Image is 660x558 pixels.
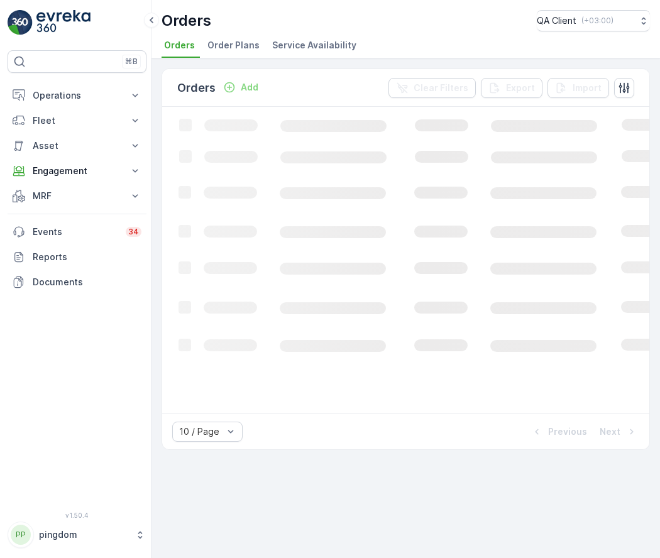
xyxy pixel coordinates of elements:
a: Events34 [8,219,146,244]
img: logo_light-DOdMpM7g.png [36,10,91,35]
a: Reports [8,244,146,270]
button: Next [598,424,639,439]
button: Import [547,78,609,98]
a: Documents [8,270,146,295]
button: Fleet [8,108,146,133]
p: Engagement [33,165,121,177]
p: Import [573,82,602,94]
p: Documents [33,276,141,288]
p: Asset [33,139,121,152]
p: Add [241,81,258,94]
button: Operations [8,83,146,108]
button: Clear Filters [388,78,476,98]
p: ( +03:00 ) [581,16,613,26]
button: MRF [8,183,146,209]
p: Export [506,82,535,94]
p: QA Client [537,14,576,27]
p: Previous [548,425,587,438]
button: Export [481,78,542,98]
p: Next [600,425,620,438]
p: 34 [128,227,139,237]
p: Orders [162,11,211,31]
p: Fleet [33,114,121,127]
p: Reports [33,251,141,263]
button: Engagement [8,158,146,183]
img: logo [8,10,33,35]
button: Previous [529,424,588,439]
p: Events [33,226,118,238]
button: Asset [8,133,146,158]
span: Orders [164,39,195,52]
button: QA Client(+03:00) [537,10,650,31]
p: MRF [33,190,121,202]
p: Orders [177,79,216,97]
p: Clear Filters [414,82,468,94]
span: v 1.50.4 [8,511,146,519]
button: PPpingdom [8,522,146,548]
div: PP [11,525,31,545]
p: pingdom [39,528,129,541]
span: Order Plans [207,39,260,52]
span: Service Availability [272,39,356,52]
p: ⌘B [125,57,138,67]
button: Add [218,80,263,95]
p: Operations [33,89,121,102]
